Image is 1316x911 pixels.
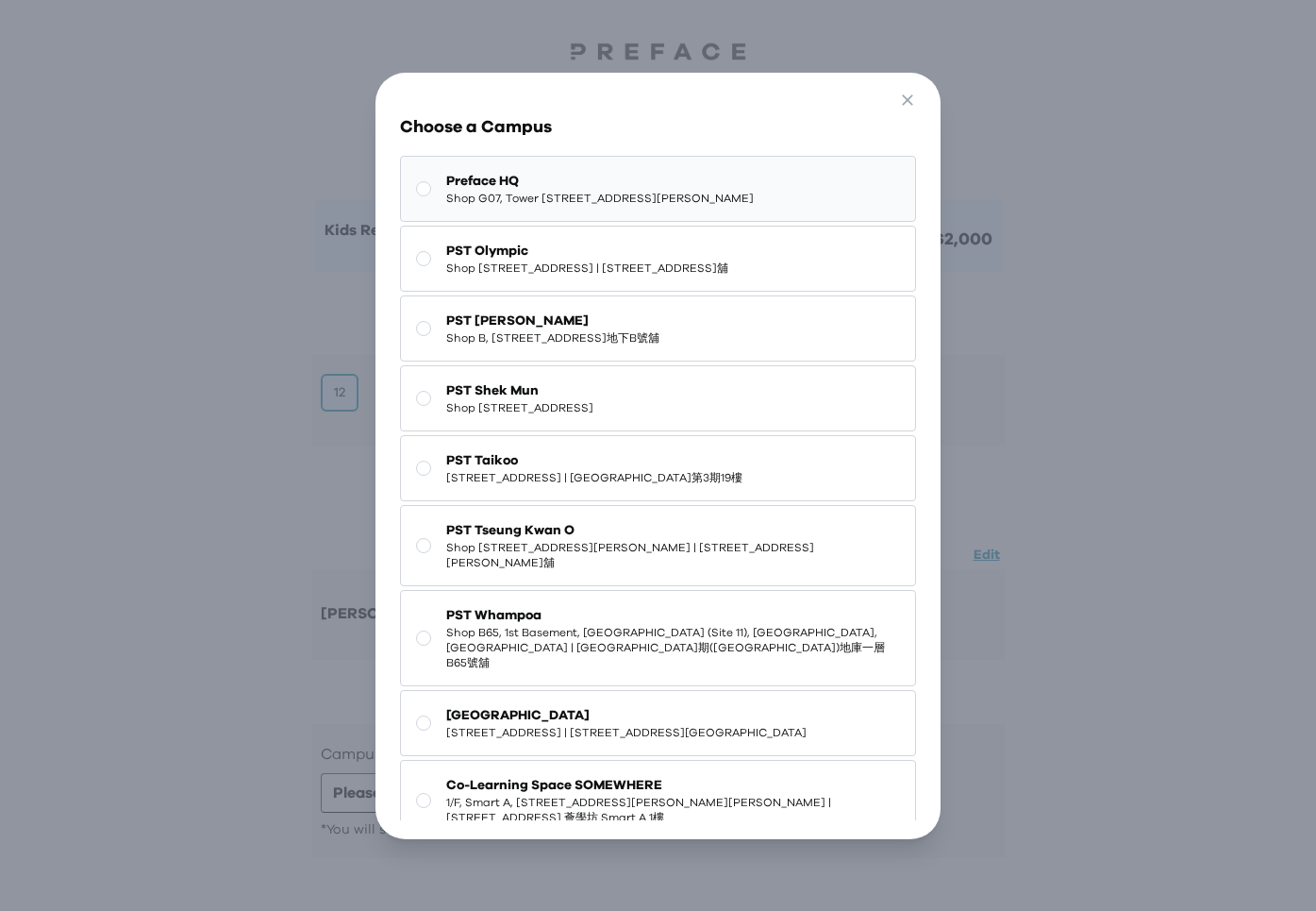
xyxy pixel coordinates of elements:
span: PST Whampoa [446,606,900,625]
button: Co-Learning Space SOMEWHERE1/F, Smart A, [STREET_ADDRESS][PERSON_NAME][PERSON_NAME] | [STREET_ADD... [400,760,916,841]
span: PST Taikoo [446,451,742,470]
span: Shop [STREET_ADDRESS][PERSON_NAME] | [STREET_ADDRESS][PERSON_NAME]舖 [446,540,900,570]
span: Shop [STREET_ADDRESS] [446,400,593,415]
button: PST Shek MunShop [STREET_ADDRESS] [400,365,916,431]
span: [STREET_ADDRESS] | [STREET_ADDRESS][GEOGRAPHIC_DATA] [446,725,807,740]
span: Shop B65, 1st Basement, [GEOGRAPHIC_DATA] (Site 11), [GEOGRAPHIC_DATA], [GEOGRAPHIC_DATA] | [GEOG... [446,625,900,670]
h3: Choose a Campus [400,114,916,141]
span: Shop [STREET_ADDRESS] | [STREET_ADDRESS]舖 [446,261,728,276]
span: Shop B, [STREET_ADDRESS]地下B號舖 [446,330,659,346]
span: Shop G07, Tower [STREET_ADDRESS][PERSON_NAME] [446,191,754,206]
button: [GEOGRAPHIC_DATA][STREET_ADDRESS] | [STREET_ADDRESS][GEOGRAPHIC_DATA] [400,690,916,756]
button: PST Tseung Kwan OShop [STREET_ADDRESS][PERSON_NAME] | [STREET_ADDRESS][PERSON_NAME]舖 [400,505,916,586]
button: PST OlympicShop [STREET_ADDRESS] | [STREET_ADDRESS]舖 [400,226,916,292]
span: Co-Learning Space SOMEWHERE [446,776,900,795]
span: [STREET_ADDRESS] | [GEOGRAPHIC_DATA]第3期19樓 [446,470,742,485]
span: PST Olympic [446,242,728,261]
span: PST Shek Mun [446,381,593,400]
button: PST WhampoaShop B65, 1st Basement, [GEOGRAPHIC_DATA] (Site 11), [GEOGRAPHIC_DATA], [GEOGRAPHIC_DA... [400,590,916,686]
span: PST [PERSON_NAME] [446,312,659,330]
span: 1/F, Smart A, [STREET_ADDRESS][PERSON_NAME][PERSON_NAME] | [STREET_ADDRESS] 薈學坊 Smart A 1樓 [446,795,900,825]
button: Preface HQShop G07, Tower [STREET_ADDRESS][PERSON_NAME] [400,156,916,222]
span: [GEOGRAPHIC_DATA] [446,706,807,725]
span: PST Tseung Kwan O [446,521,900,540]
span: Preface HQ [446,172,754,191]
button: PST [PERSON_NAME]Shop B, [STREET_ADDRESS]地下B號舖 [400,295,916,362]
button: PST Taikoo[STREET_ADDRESS] | [GEOGRAPHIC_DATA]第3期19樓 [400,435,916,501]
